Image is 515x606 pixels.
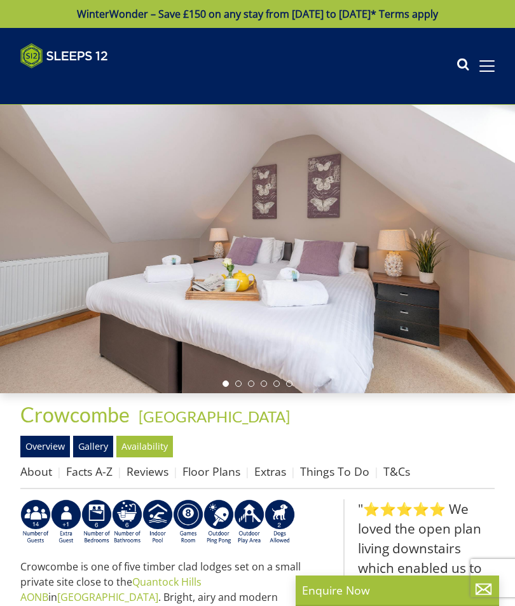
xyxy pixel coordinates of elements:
a: [GEOGRAPHIC_DATA] [139,407,290,426]
a: Floor Plans [182,464,240,479]
a: Facts A-Z [66,464,113,479]
a: About [20,464,52,479]
a: [GEOGRAPHIC_DATA] [57,590,158,604]
img: AD_4nXcj8Ek7JTfbij4zfS2gPq6pnw2U8dfisN7IPNKDqe2KZ_dwngMBBATRdjVD88Mkjpk8f5mfh14NCOjkadH-2i51Pa6Ko... [51,499,81,545]
a: Crowcombe [20,402,134,427]
iframe: Customer reviews powered by Trustpilot [14,76,148,87]
img: AD_4nXedYSikxxHOHvwVe1zj-uvhWiDuegjd4HYl2n2bWxGQmKrAZgnJMrbhh58_oki_pZTOANg4PdWvhHYhVneqXfw7gvoLH... [203,499,234,545]
a: Things To Do [300,464,369,479]
img: AD_4nXei2dp4L7_L8OvME76Xy1PUX32_NMHbHVSts-g-ZAVb8bILrMcUKZI2vRNdEqfWP017x6NFeUMZMqnp0JYknAB97-jDN... [142,499,173,545]
p: Enquire Now [302,582,493,598]
img: Sleeps 12 [20,43,108,69]
img: AD_4nXdrZMsjcYNLGsKuA84hRzvIbesVCpXJ0qqnwZoX5ch9Zjv73tWe4fnFRs2gJ9dSiUubhZXckSJX_mqrZBmYExREIfryF... [173,499,203,545]
a: T&Cs [383,464,410,479]
img: AD_4nXeUPn_PHMaXHV7J9pY6zwX40fHNwi4grZZqOeCs8jntn3cqXJIl9N0ouvZfLpt8349PQS5yLNlr06ycjLFpfJV5rUFve... [81,499,112,545]
a: Gallery [73,436,113,457]
img: AD_4nXe3ZEMMYZSnCeK6QA0WFeR0RV6l---ElHmqkEYi0_WcfhtMgpEskfIc8VIOFjLKPTAVdYBfwP5wkTZHMgYhpNyJ6THCM... [264,499,295,545]
a: Extras [254,464,286,479]
img: AD_4nXfjdDqPkGBf7Vpi6H87bmAUe5GYCbodrAbU4sf37YN55BCjSXGx5ZgBV7Vb9EJZsXiNVuyAiuJUB3WVt-w9eJ0vaBcHg... [234,499,264,545]
a: Reviews [127,464,168,479]
img: AD_4nXcXNpYDZXOBbgKRPEBCaCiOIsoVeJcYnRY4YZ47RmIfjOLfmwdYBtQTxcKJd6HVFC_WLGi2mB_1lWquKfYs6Lp6-6TPV... [112,499,142,545]
a: Overview [20,436,70,457]
a: Quantock Hills AONB [20,575,202,604]
a: Availability [116,436,173,457]
img: AD_4nXful-Fd_N7IaUezfVaozT31pL8dwNIF0Qrrqe13RrFw6n_jpsViquNpKCns0kxSZ7IzeFv_AThAwWsq12-Tbyj1odoZK... [20,499,51,545]
span: Crowcombe [20,402,130,427]
span: - [134,407,290,426]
